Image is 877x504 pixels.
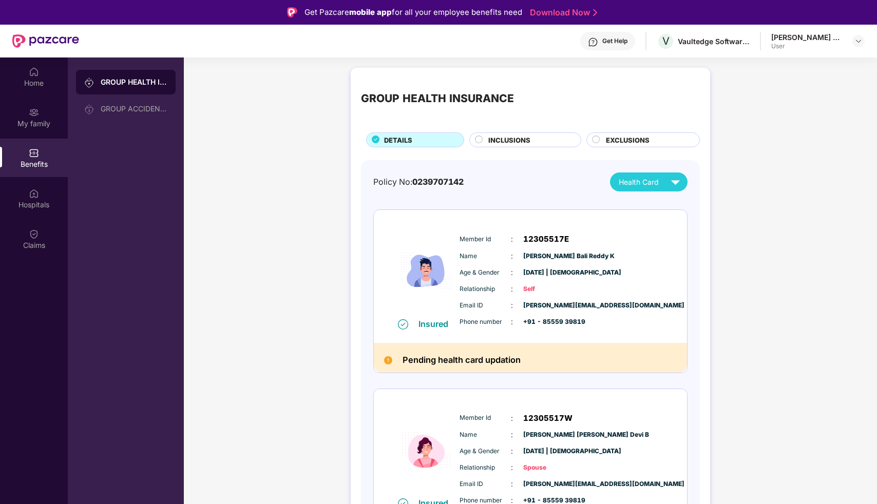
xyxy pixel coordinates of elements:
[511,478,513,490] span: :
[101,77,167,87] div: GROUP HEALTH INSURANCE
[460,447,511,456] span: Age & Gender
[460,235,511,244] span: Member Id
[361,90,514,107] div: GROUP HEALTH INSURANCE
[101,105,167,113] div: GROUP ACCIDENTAL INSURANCE
[460,317,511,327] span: Phone number
[373,176,464,188] div: Policy No:
[29,107,39,118] img: svg+xml;base64,PHN2ZyB3aWR0aD0iMjAiIGhlaWdodD0iMjAiIHZpZXdCb3g9IjAgMCAyMCAyMCIgZmlsbD0ibm9uZSIgeG...
[511,283,513,295] span: :
[29,148,39,158] img: svg+xml;base64,PHN2ZyBpZD0iQmVuZWZpdHMiIHhtbG5zPSJodHRwOi8vd3d3LnczLm9yZy8yMDAwL3N2ZyIgd2lkdGg9Ij...
[511,413,513,424] span: :
[84,77,94,88] img: svg+xml;base64,PHN2ZyB3aWR0aD0iMjAiIGhlaWdodD0iMjAiIHZpZXdCb3g9IjAgMCAyMCAyMCIgZmlsbD0ibm9uZSIgeG...
[523,447,575,456] span: [DATE] | [DEMOGRAPHIC_DATA]
[662,35,670,47] span: V
[418,319,454,329] div: Insured
[511,445,513,457] span: :
[395,402,457,497] img: icon
[12,34,79,48] img: New Pazcare Logo
[530,7,594,18] a: Download Now
[460,301,511,311] span: Email ID
[460,430,511,440] span: Name
[304,6,522,18] div: Get Pazcare for all your employee benefits need
[854,37,863,45] img: svg+xml;base64,PHN2ZyBpZD0iRHJvcGRvd24tMzJ4MzIiIHhtbG5zPSJodHRwOi8vd3d3LnczLm9yZy8yMDAwL3N2ZyIgd2...
[460,251,511,261] span: Name
[523,463,575,473] span: Spouse
[384,135,412,145] span: DETAILS
[771,32,843,42] div: [PERSON_NAME] Bali Reddy K
[523,479,575,489] span: [PERSON_NAME][EMAIL_ADDRESS][DOMAIN_NAME]
[384,356,392,364] img: Pending
[511,267,513,278] span: :
[460,479,511,489] span: Email ID
[610,172,688,191] button: Health Card
[511,316,513,327] span: :
[523,268,575,278] span: [DATE] | [DEMOGRAPHIC_DATA]
[511,250,513,262] span: :
[523,430,575,440] span: [PERSON_NAME] [PERSON_NAME] Devi B
[523,233,569,245] span: 12305517E
[460,463,511,473] span: Relationship
[403,353,521,367] h2: Pending health card updation
[523,251,575,261] span: [PERSON_NAME] Bali Reddy K
[588,37,598,47] img: svg+xml;base64,PHN2ZyBpZD0iSGVscC0zMngzMiIgeG1sbnM9Imh0dHA6Ly93d3cudzMub3JnLzIwMDAvc3ZnIiB3aWR0aD...
[619,177,659,188] span: Health Card
[287,7,297,17] img: Logo
[511,234,513,245] span: :
[771,42,843,50] div: User
[606,135,650,145] span: EXCLUSIONS
[395,223,457,318] img: icon
[398,319,408,329] img: svg+xml;base64,PHN2ZyB4bWxucz0iaHR0cDovL3d3dy53My5vcmcvMjAwMC9zdmciIHdpZHRoPSIxNiIgaGVpZ2h0PSIxNi...
[523,301,575,311] span: [PERSON_NAME][EMAIL_ADDRESS][DOMAIN_NAME]
[460,413,511,423] span: Member Id
[511,462,513,473] span: :
[29,67,39,77] img: svg+xml;base64,PHN2ZyBpZD0iSG9tZSIgeG1sbnM9Imh0dHA6Ly93d3cudzMub3JnLzIwMDAvc3ZnIiB3aWR0aD0iMjAiIG...
[523,317,575,327] span: +91 - 85559 39819
[349,7,392,17] strong: mobile app
[678,36,750,46] div: Vaultedge Software Private Limited
[460,284,511,294] span: Relationship
[488,135,530,145] span: INCLUSIONS
[412,177,464,187] span: 0239707142
[602,37,627,45] div: Get Help
[29,188,39,199] img: svg+xml;base64,PHN2ZyBpZD0iSG9zcGl0YWxzIiB4bWxucz0iaHR0cDovL3d3dy53My5vcmcvMjAwMC9zdmciIHdpZHRoPS...
[523,284,575,294] span: Self
[460,268,511,278] span: Age & Gender
[511,300,513,311] span: :
[84,104,94,114] img: svg+xml;base64,PHN2ZyB3aWR0aD0iMjAiIGhlaWdodD0iMjAiIHZpZXdCb3g9IjAgMCAyMCAyMCIgZmlsbD0ibm9uZSIgeG...
[523,412,573,424] span: 12305517W
[29,229,39,239] img: svg+xml;base64,PHN2ZyBpZD0iQ2xhaW0iIHhtbG5zPSJodHRwOi8vd3d3LnczLm9yZy8yMDAwL3N2ZyIgd2lkdGg9IjIwIi...
[511,429,513,440] span: :
[666,173,684,191] img: svg+xml;base64,PHN2ZyB4bWxucz0iaHR0cDovL3d3dy53My5vcmcvMjAwMC9zdmciIHZpZXdCb3g9IjAgMCAyNCAyNCIgd2...
[593,7,597,18] img: Stroke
